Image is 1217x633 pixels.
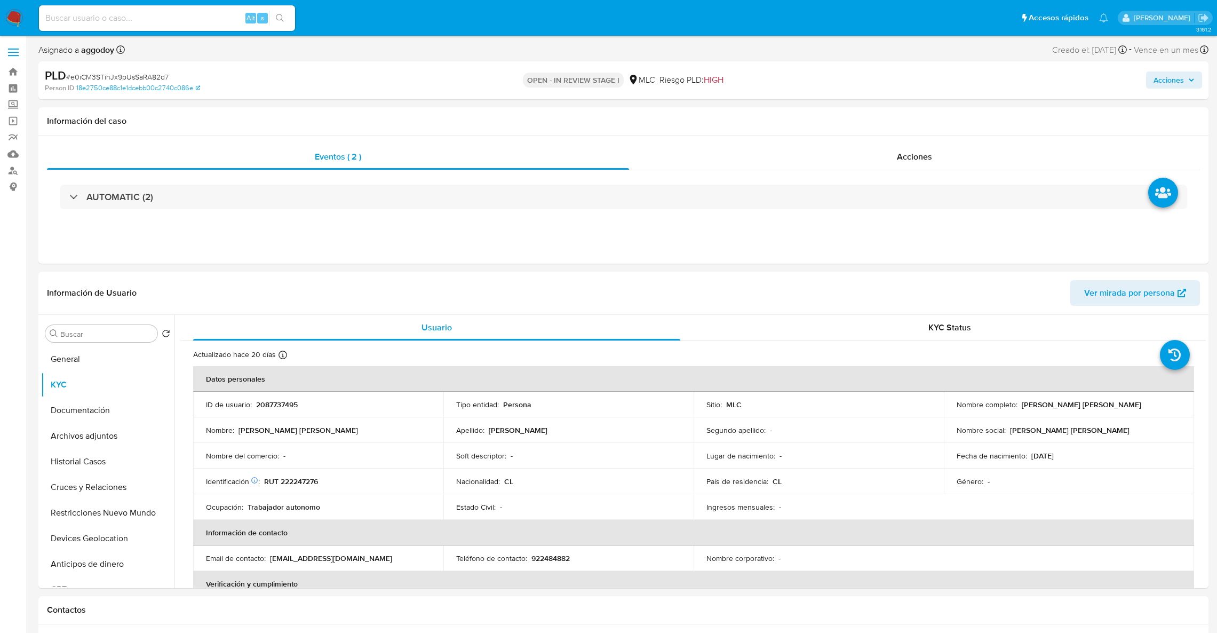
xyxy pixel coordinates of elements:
[897,151,932,163] span: Acciones
[531,553,570,563] p: 922484882
[456,477,500,486] p: Nacionalidad :
[1129,43,1132,57] span: -
[193,366,1194,392] th: Datos personales
[773,477,782,486] p: CL
[248,502,320,512] p: Trabajador autonomo
[1070,280,1200,306] button: Ver mirada por persona
[76,83,200,93] a: 18e2750ce88c1e1dcebb00c2740c086e
[206,425,234,435] p: Nombre :
[206,477,260,486] p: Identificación :
[704,74,723,86] span: HIGH
[38,44,114,56] span: Asignado a
[779,451,782,461] p: -
[206,400,252,409] p: ID de usuario :
[47,116,1200,126] h1: Información del caso
[1084,280,1175,306] span: Ver mirada por persona
[1134,13,1194,23] p: agustina.godoy@mercadolibre.com
[238,425,358,435] p: [PERSON_NAME] [PERSON_NAME]
[246,13,255,23] span: Alt
[41,372,174,398] button: KYC
[957,425,1006,435] p: Nombre social :
[193,571,1194,597] th: Verificación y cumplimiento
[261,13,264,23] span: s
[206,451,279,461] p: Nombre del comercio :
[60,329,153,339] input: Buscar
[86,191,153,203] h3: AUTOMATIC (2)
[511,451,513,461] p: -
[504,477,513,486] p: CL
[928,321,971,334] span: KYC Status
[47,288,137,298] h1: Información de Usuario
[988,477,990,486] p: -
[456,451,506,461] p: Soft descriptor :
[1198,12,1209,23] a: Salir
[39,11,295,25] input: Buscar usuario o caso...
[1134,44,1198,56] span: Vence en un mes
[256,400,298,409] p: 2087737495
[726,400,742,409] p: MLC
[41,551,174,577] button: Anticipos de dinero
[456,553,527,563] p: Teléfono de contacto :
[489,425,547,435] p: [PERSON_NAME]
[206,502,243,512] p: Ocupación :
[706,477,768,486] p: País de residencia :
[45,83,74,93] b: Person ID
[770,425,772,435] p: -
[66,72,169,82] span: # e0iCM3STihJx9pUsSaRA82d7
[206,553,266,563] p: Email de contacto :
[1146,72,1202,89] button: Acciones
[1154,72,1184,89] span: Acciones
[957,451,1027,461] p: Fecha de nacimiento :
[523,73,624,88] p: OPEN - IN REVIEW STAGE I
[264,477,318,486] p: RUT 222247276
[1029,12,1088,23] span: Accesos rápidos
[50,329,58,338] button: Buscar
[500,502,502,512] p: -
[456,400,499,409] p: Tipo entidad :
[41,423,174,449] button: Archivos adjuntos
[41,500,174,526] button: Restricciones Nuevo Mundo
[1099,13,1108,22] a: Notificaciones
[162,329,170,341] button: Volver al orden por defecto
[60,185,1187,209] div: AUTOMATIC (2)
[778,553,781,563] p: -
[957,477,983,486] p: Género :
[421,321,452,334] span: Usuario
[41,474,174,500] button: Cruces y Relaciones
[779,502,781,512] p: -
[193,520,1194,545] th: Información de contacto
[193,350,276,360] p: Actualizado hace 20 días
[659,74,723,86] span: Riesgo PLD:
[706,425,766,435] p: Segundo apellido :
[957,400,1017,409] p: Nombre completo :
[1022,400,1141,409] p: [PERSON_NAME] [PERSON_NAME]
[456,502,496,512] p: Estado Civil :
[456,425,484,435] p: Apellido :
[503,400,531,409] p: Persona
[706,451,775,461] p: Lugar de nacimiento :
[1052,43,1127,57] div: Creado el: [DATE]
[1010,425,1129,435] p: [PERSON_NAME] [PERSON_NAME]
[41,526,174,551] button: Devices Geolocation
[706,502,775,512] p: Ingresos mensuales :
[283,451,285,461] p: -
[628,74,655,86] div: MLC
[79,44,114,56] b: aggodoy
[45,67,66,84] b: PLD
[270,553,392,563] p: [EMAIL_ADDRESS][DOMAIN_NAME]
[706,553,774,563] p: Nombre corporativo :
[41,577,174,603] button: CBT
[269,11,291,26] button: search-icon
[1031,451,1054,461] p: [DATE]
[47,605,1200,615] h1: Contactos
[41,398,174,423] button: Documentación
[315,151,361,163] span: Eventos ( 2 )
[706,400,722,409] p: Sitio :
[41,346,174,372] button: General
[41,449,174,474] button: Historial Casos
